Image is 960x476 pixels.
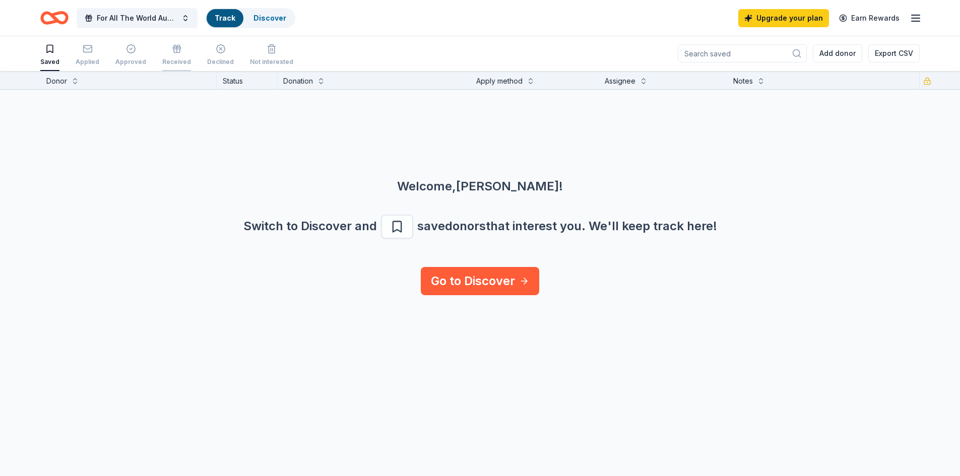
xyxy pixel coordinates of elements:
[46,75,67,87] div: Donor
[738,9,829,27] a: Upgrade your plan
[253,14,286,22] a: Discover
[215,14,235,22] a: Track
[97,12,177,24] span: For All The World Auction Extravaganza
[115,58,146,66] div: Approved
[40,40,59,71] button: Saved
[813,44,862,62] button: Add donor
[217,71,277,89] div: Status
[421,267,539,295] a: Go to Discover
[207,58,234,66] div: Declined
[250,58,293,66] div: Not interested
[40,58,59,66] div: Saved
[77,8,198,28] button: For All The World Auction Extravaganza
[250,40,293,71] button: Not interested
[833,9,906,27] a: Earn Rewards
[76,40,99,71] button: Applied
[24,178,936,194] div: Welcome, [PERSON_NAME] !
[162,58,191,66] div: Received
[40,6,69,30] a: Home
[476,75,523,87] div: Apply method
[678,44,807,62] input: Search saved
[76,58,99,66] div: Applied
[24,215,936,239] div: Switch to Discover and save donors that interest you. We ' ll keep track here!
[207,40,234,71] button: Declined
[206,8,295,28] button: TrackDiscover
[115,40,146,71] button: Approved
[162,40,191,71] button: Received
[733,75,753,87] div: Notes
[283,75,313,87] div: Donation
[868,44,920,62] button: Export CSV
[605,75,635,87] div: Assignee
